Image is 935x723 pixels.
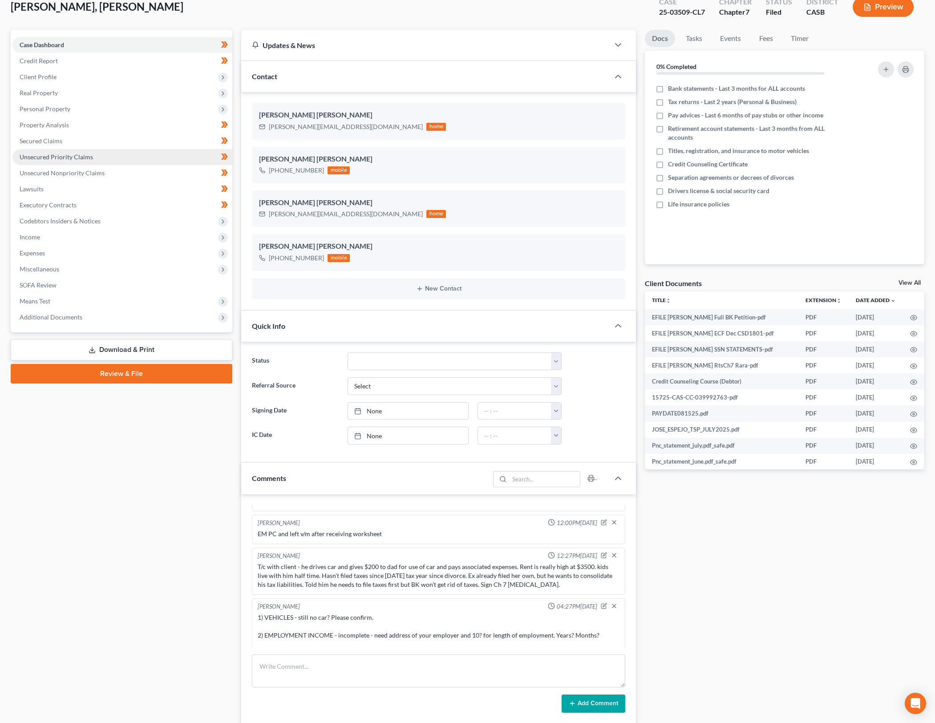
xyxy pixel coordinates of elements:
[510,472,580,487] input: Search...
[12,37,232,53] a: Case Dashboard
[798,438,849,454] td: PDF
[645,325,798,341] td: EFILE [PERSON_NAME] ECF Dec CSD1801-pdf
[478,403,551,420] input: -- : --
[252,474,286,482] span: Comments
[798,389,849,405] td: PDF
[798,373,849,389] td: PDF
[20,265,59,273] span: Miscellaneous
[247,377,343,395] label: Referral Source
[645,373,798,389] td: Credit Counseling Course (Debtor)
[12,165,232,181] a: Unsecured Nonpriority Claims
[668,124,847,142] span: Retirement account statements - Last 3 months from ALL accounts
[668,97,797,106] span: Tax returns - Last 2 years (Personal & Business)
[12,277,232,293] a: SOFA Review
[328,254,350,262] div: mobile
[798,422,849,438] td: PDF
[849,422,903,438] td: [DATE]
[269,254,324,263] div: [PHONE_NUMBER]
[849,325,903,341] td: [DATE]
[668,160,748,169] span: Credit Counseling Certificate
[258,613,619,693] div: 1) VEHICLES - still no car? Please confirm. 2) EMPLOYMENT INCOME - incomplete - need address of y...
[328,166,350,174] div: mobile
[20,137,62,145] span: Secured Claims
[247,427,343,444] label: IC Date
[645,357,798,373] td: EFILE [PERSON_NAME] RtsCh7 Rara-pdf
[247,352,343,370] label: Status
[645,438,798,454] td: Pnc_statement_july.pdf_safe.pdf
[849,341,903,357] td: [DATE]
[11,339,232,360] a: Download & Print
[259,110,618,121] div: [PERSON_NAME] [PERSON_NAME]
[426,210,446,218] div: home
[652,297,671,303] a: Titleunfold_more
[905,693,926,714] div: Open Intercom Messenger
[645,422,798,438] td: JOSE_ESPEJO_TSP_JULY2025.pdf
[20,297,50,305] span: Means Test
[645,279,702,288] div: Client Documents
[645,389,798,405] td: 15725-CAS-CC-039992763-pdf
[11,364,232,384] a: Review & File
[798,357,849,373] td: PDF
[798,309,849,325] td: PDF
[784,30,816,47] a: Timer
[557,552,597,560] span: 12:27PM[DATE]
[252,40,599,50] div: Updates & News
[890,298,896,303] i: expand_more
[259,154,618,165] div: [PERSON_NAME] [PERSON_NAME]
[849,373,903,389] td: [DATE]
[668,111,823,120] span: Pay advices - Last 6 months of pay stubs or other income
[20,185,44,193] span: Lawsuits
[252,322,285,330] span: Quick Info
[849,357,903,373] td: [DATE]
[20,121,69,129] span: Property Analysis
[258,602,300,611] div: [PERSON_NAME]
[20,249,45,257] span: Expenses
[20,233,40,241] span: Income
[258,529,619,538] div: EM PC and left v/m after receiving worksheet
[745,8,749,16] span: 7
[12,181,232,197] a: Lawsuits
[20,105,70,113] span: Personal Property
[20,281,57,289] span: SOFA Review
[12,197,232,213] a: Executory Contracts
[20,313,82,321] span: Additional Documents
[668,84,805,93] span: Bank statements - Last 3 months for ALL accounts
[269,122,423,131] div: [PERSON_NAME][EMAIL_ADDRESS][DOMAIN_NAME]
[562,695,625,713] button: Add Comment
[645,454,798,470] td: Pnc_statement_june.pdf_safe.pdf
[719,7,752,17] div: Chapter
[12,53,232,69] a: Credit Report
[20,73,57,81] span: Client Profile
[258,519,300,528] div: [PERSON_NAME]
[668,173,794,182] span: Separation agreements or decrees of divorces
[20,169,105,177] span: Unsecured Nonpriority Claims
[645,405,798,421] td: PAYDATE081525.pdf
[269,166,324,175] div: [PHONE_NUMBER]
[20,201,77,209] span: Executory Contracts
[20,217,101,225] span: Codebtors Insiders & Notices
[856,297,896,303] a: Date Added expand_more
[849,454,903,470] td: [DATE]
[836,298,842,303] i: unfold_more
[258,552,300,561] div: [PERSON_NAME]
[557,602,597,611] span: 04:27PM[DATE]
[20,57,58,65] span: Credit Report
[12,117,232,133] a: Property Analysis
[656,63,696,70] strong: 0% Completed
[20,89,58,97] span: Real Property
[348,427,468,444] a: None
[20,153,93,161] span: Unsecured Priority Claims
[348,403,468,420] a: None
[659,7,705,17] div: 25-03509-CL7
[668,186,769,195] span: Drivers license & social security card
[849,309,903,325] td: [DATE]
[252,72,277,81] span: Contact
[12,133,232,149] a: Secured Claims
[798,405,849,421] td: PDF
[849,438,903,454] td: [DATE]
[478,427,551,444] input: -- : --
[668,200,729,209] span: Life insurance policies
[798,454,849,470] td: PDF
[666,298,671,303] i: unfold_more
[557,519,597,527] span: 12:00PM[DATE]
